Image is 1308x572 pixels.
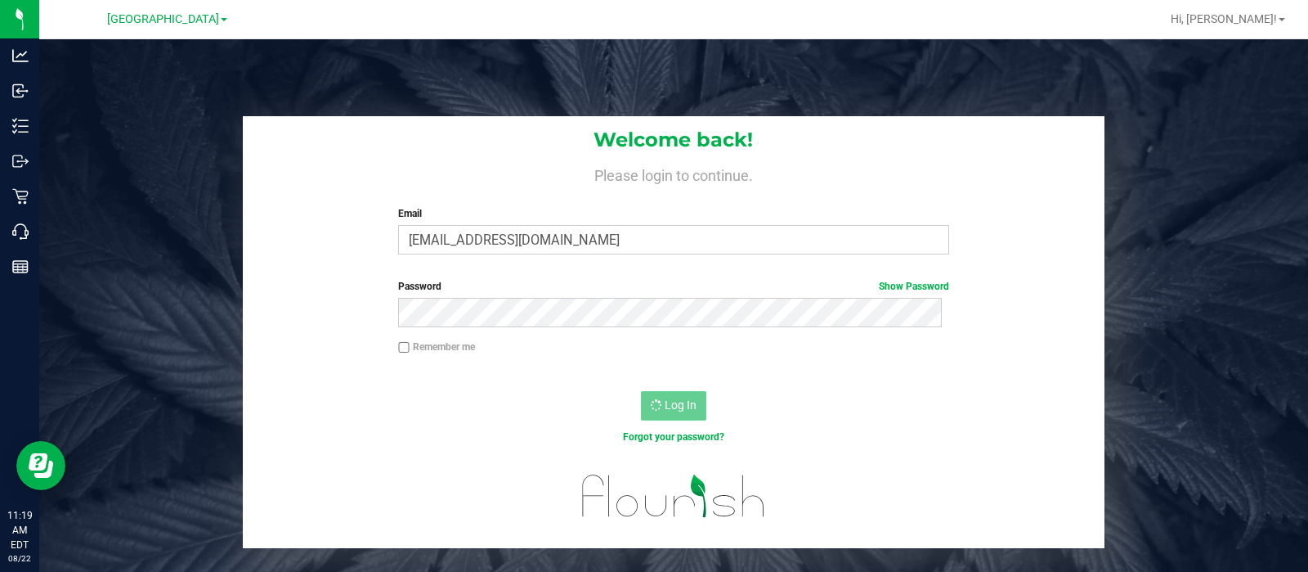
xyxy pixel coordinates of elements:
[12,223,29,240] inline-svg: Call Center
[623,431,724,443] a: Forgot your password?
[398,206,948,221] label: Email
[1171,12,1277,25] span: Hi, [PERSON_NAME]!
[12,259,29,275] inline-svg: Reports
[243,164,1105,183] h4: Please login to continue.
[665,399,697,412] span: Log In
[398,281,441,292] span: Password
[566,462,782,531] img: flourish_logo.svg
[398,340,475,354] label: Remember me
[12,47,29,64] inline-svg: Analytics
[16,441,65,490] iframe: Resource center
[12,118,29,134] inline-svg: Inventory
[641,391,706,421] button: Log In
[879,281,949,292] a: Show Password
[12,153,29,169] inline-svg: Outbound
[107,12,219,26] span: [GEOGRAPHIC_DATA]
[12,83,29,99] inline-svg: Inbound
[12,188,29,205] inline-svg: Retail
[243,129,1105,151] h1: Welcome back!
[7,552,32,565] p: 08/22
[398,342,410,354] input: Remember me
[7,508,32,552] p: 11:19 AM EDT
